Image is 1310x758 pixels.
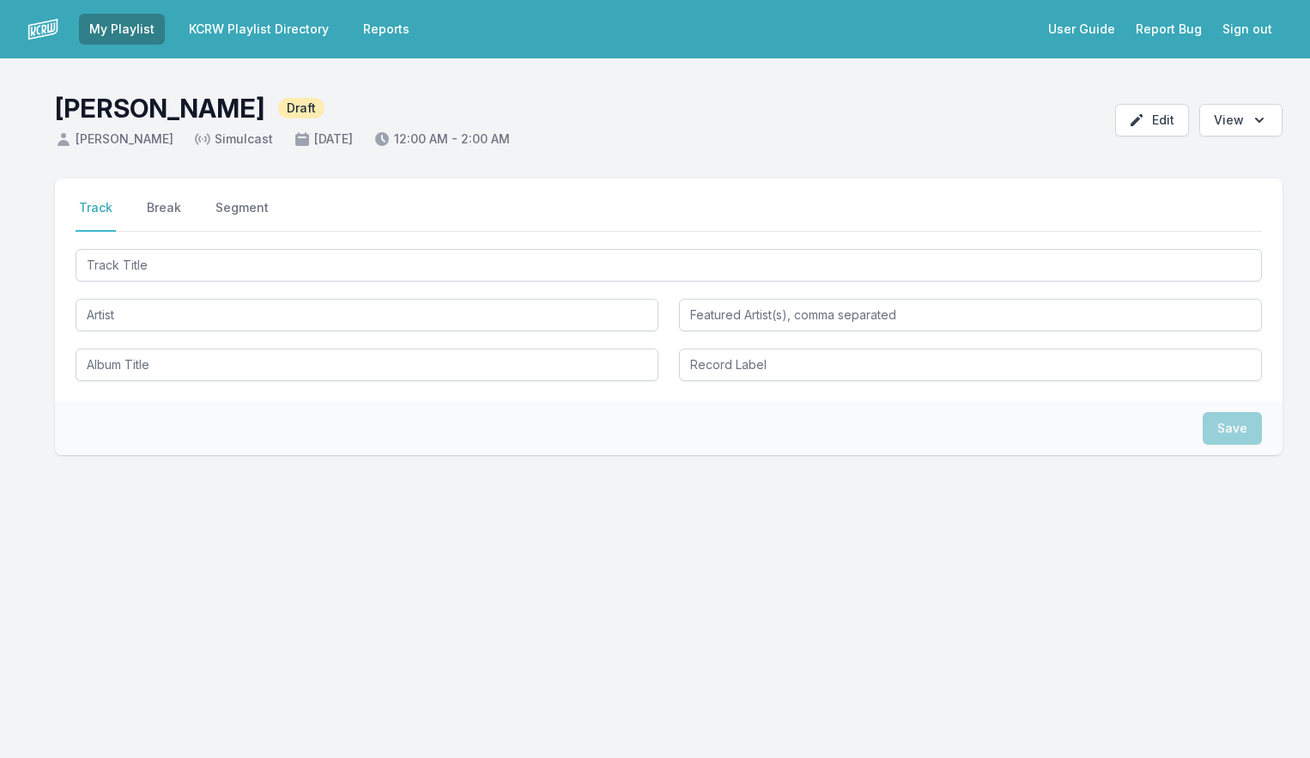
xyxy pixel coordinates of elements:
[353,14,420,45] a: Reports
[373,130,510,148] span: 12:00 AM - 2:00 AM
[76,249,1262,282] input: Track Title
[1125,14,1212,45] a: Report Bug
[76,349,658,381] input: Album Title
[194,130,273,148] span: Simulcast
[679,349,1262,381] input: Record Label
[55,93,264,124] h1: [PERSON_NAME]
[294,130,353,148] span: [DATE]
[55,130,173,148] span: [PERSON_NAME]
[79,14,165,45] a: My Playlist
[278,98,324,118] span: Draft
[1203,412,1262,445] button: Save
[1038,14,1125,45] a: User Guide
[76,199,116,232] button: Track
[27,14,58,45] img: logo-white-87cec1fa9cbef997252546196dc51331.png
[1115,104,1189,136] button: Edit
[679,299,1262,331] input: Featured Artist(s), comma separated
[1212,14,1283,45] button: Sign out
[143,199,185,232] button: Break
[179,14,339,45] a: KCRW Playlist Directory
[1199,104,1283,136] button: Open options
[212,199,272,232] button: Segment
[76,299,658,331] input: Artist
